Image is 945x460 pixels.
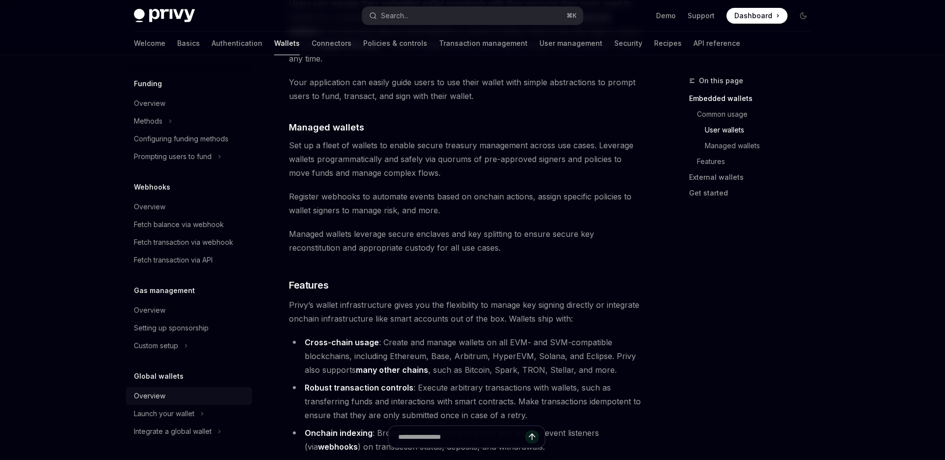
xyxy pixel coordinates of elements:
span: Managed wallets leverage secure enclaves and key splitting to ensure secure key reconstitution an... [289,227,644,255]
a: Managed wallets [705,138,819,154]
div: Fetch transaction via webhook [134,236,233,248]
span: Features [289,278,328,292]
span: Your application can easily guide users to use their wallet with simple abstractions to prompt us... [289,75,644,103]
div: Configuring funding methods [134,133,228,145]
a: Basics [177,32,200,55]
div: Overview [134,304,165,316]
li: : Create and manage wallets on all EVM- and SVM-compatible blockchains, including Ethereum, Base,... [289,335,644,377]
h5: Funding [134,78,162,90]
a: Security [614,32,642,55]
a: Fetch transaction via webhook [126,233,252,251]
a: Embedded wallets [689,91,819,106]
a: API reference [693,32,740,55]
a: User management [539,32,602,55]
span: On this page [699,75,743,87]
div: Setting up sponsorship [134,322,209,334]
div: Custom setup [134,340,178,352]
a: Common usage [697,106,819,122]
a: many other chains [356,365,428,375]
a: Get started [689,185,819,201]
a: Overview [126,301,252,319]
a: Fetch balance via webhook [126,216,252,233]
div: Fetch balance via webhook [134,219,224,230]
div: Overview [134,201,165,213]
span: Managed wallets [289,121,364,134]
strong: Robust transaction controls [305,383,413,393]
div: Integrate a global wallet [134,426,212,437]
a: Fetch transaction via API [126,251,252,269]
a: Setting up sponsorship [126,319,252,337]
div: Overview [134,98,165,109]
a: Overview [126,387,252,405]
span: Dashboard [734,11,772,21]
a: Policies & controls [363,32,427,55]
strong: Cross-chain usage [305,337,379,347]
div: Methods [134,115,162,127]
li: : Execute arbitrary transactions with wallets, such as transferring funds and interactions with s... [289,381,644,422]
h5: Global wallets [134,370,184,382]
button: Search...⌘K [362,7,583,25]
div: Overview [134,390,165,402]
a: External wallets [689,169,819,185]
a: Wallets [274,32,300,55]
a: Welcome [134,32,165,55]
div: Prompting users to fund [134,151,212,163]
a: Connectors [312,32,351,55]
a: Recipes [654,32,682,55]
h5: Gas management [134,285,195,296]
a: Dashboard [726,8,787,24]
span: ⌘ K [567,12,577,20]
div: Search... [381,10,409,22]
span: Register webhooks to automate events based on onchain actions, assign specific policies to wallet... [289,190,644,217]
a: Overview [126,198,252,216]
button: Send message [525,430,539,444]
img: dark logo [134,9,195,23]
span: Set up a fleet of wallets to enable secure treasury management across use cases. Leverage wallets... [289,138,644,180]
a: Authentication [212,32,262,55]
span: Privy’s wallet infrastructure gives you the flexibility to manage key signing directly or integra... [289,298,644,326]
a: User wallets [705,122,819,138]
a: Features [697,154,819,169]
a: Transaction management [439,32,528,55]
div: Fetch transaction via API [134,254,213,266]
a: Overview [126,95,252,112]
a: Demo [656,11,676,21]
h5: Webhooks [134,181,170,193]
div: Launch your wallet [134,408,194,420]
button: Toggle dark mode [795,8,811,24]
a: Configuring funding methods [126,130,252,148]
a: Support [688,11,715,21]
